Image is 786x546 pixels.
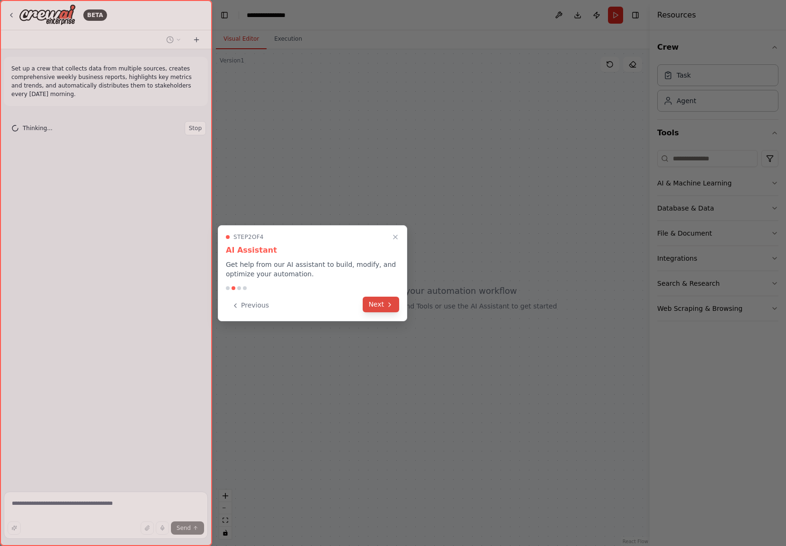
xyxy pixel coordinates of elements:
h3: AI Assistant [226,245,399,256]
button: Previous [226,298,275,313]
span: Step 2 of 4 [233,233,264,241]
button: Close walkthrough [390,231,401,243]
button: Hide left sidebar [218,9,231,22]
button: Next [363,297,399,312]
p: Get help from our AI assistant to build, modify, and optimize your automation. [226,260,399,279]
